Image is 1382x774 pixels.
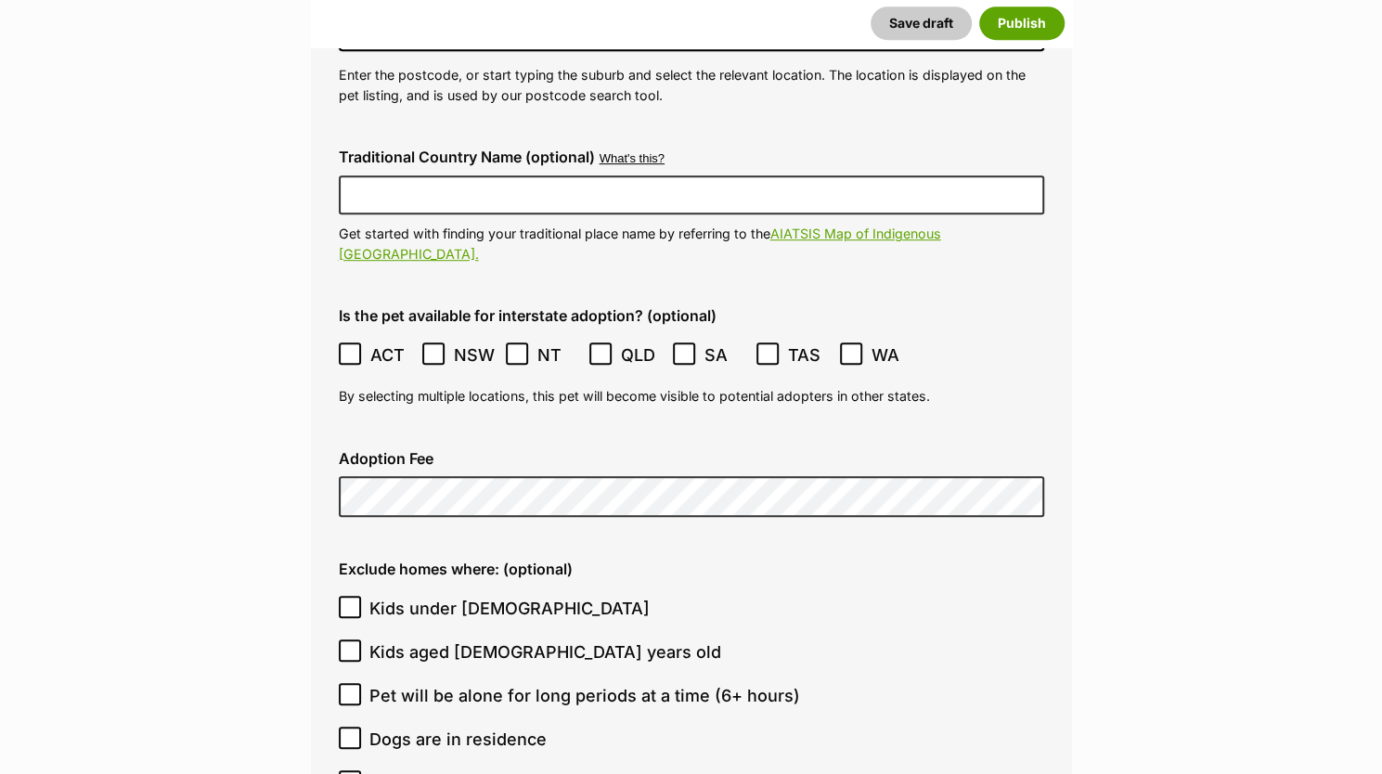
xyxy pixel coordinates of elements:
button: Save draft [871,6,972,40]
span: NSW [454,342,496,368]
span: Kids under [DEMOGRAPHIC_DATA] [369,596,650,621]
p: Get started with finding your traditional place name by referring to the [339,224,1044,264]
span: Pet will be alone for long periods at a time (6+ hours) [369,683,800,708]
span: Dogs are in residence [369,727,547,752]
p: Enter the postcode, or start typing the suburb and select the relevant location. The location is ... [339,65,1044,105]
label: Exclude homes where: (optional) [339,561,1044,577]
a: AIATSIS Map of Indigenous [GEOGRAPHIC_DATA]. [339,226,941,261]
span: NT [537,342,579,368]
label: Is the pet available for interstate adoption? (optional) [339,307,1044,324]
p: By selecting multiple locations, this pet will become visible to potential adopters in other states. [339,386,1044,406]
span: Kids aged [DEMOGRAPHIC_DATA] years old [369,639,721,664]
span: TAS [788,342,830,368]
span: SA [704,342,746,368]
span: ACT [370,342,412,368]
span: QLD [621,342,663,368]
label: Traditional Country Name (optional) [339,148,595,165]
span: WA [872,342,913,368]
label: Adoption Fee [339,450,1044,467]
button: Publish [979,6,1065,40]
button: What's this? [600,152,665,166]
